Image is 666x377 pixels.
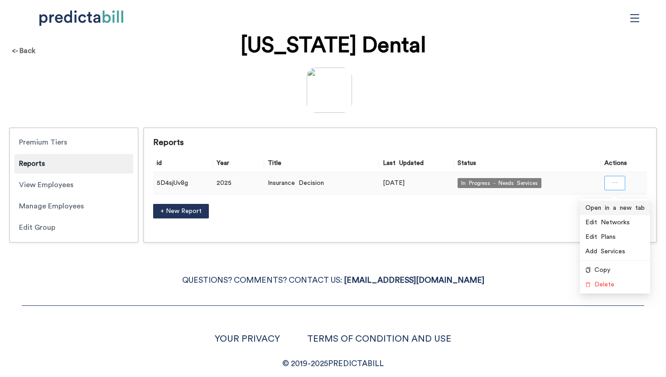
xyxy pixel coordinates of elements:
div: Edit Group [14,218,133,237]
div: Reports [14,154,133,174]
th: Actions [601,155,647,172]
div: <- Back [5,39,43,63]
img: 5D4sjUv8g [307,68,352,113]
span: copy [585,267,591,273]
a: [EMAIL_ADDRESS][DOMAIN_NAME] [344,276,484,284]
span: ellipsis [612,179,618,187]
span: Delete [594,280,645,290]
th: Status [454,155,601,172]
th: Last Updated [379,155,454,172]
h3: Reports [153,135,184,150]
span: delete [585,282,591,287]
span: Open in a new tab [585,203,645,213]
button: ellipsis [604,176,625,190]
th: Title [264,155,379,172]
span: In Progress - Needs Services [458,178,541,188]
p: © 2019- 2025 PREDICTABILL [22,357,644,371]
span: Copy [594,265,645,275]
div: Premium Tiers [14,133,133,152]
span: menu [626,10,643,27]
div: View Employees [14,175,133,195]
a: YOUR PRIVACY [215,334,280,343]
span: Edit Plans [585,232,645,242]
a: TERMS OF CONDITION AND USE [307,334,451,343]
div: Double-click to edit [268,178,376,188]
button: + New Report [153,204,209,218]
h1: [US_STATE] Dental [241,38,426,53]
th: Year [213,155,264,172]
span: Edit Networks [585,217,645,227]
div: Manage Employees [14,197,133,216]
span: + New Report [160,206,202,216]
p: QUESTIONS? COMMENTS? CONTACT US: [22,274,644,287]
th: id [153,155,213,172]
td: [DATE] [379,172,454,194]
span: Add Services [585,246,645,256]
div: Double-click to edit [217,178,261,188]
td: 5D4sjUv8g [153,172,213,194]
